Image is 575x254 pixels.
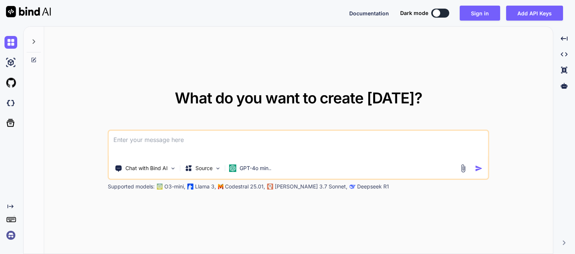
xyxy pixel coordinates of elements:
img: chat [4,36,17,49]
img: Pick Tools [170,165,176,172]
p: GPT-4o min.. [240,164,271,172]
p: Codestral 25.01, [225,183,265,190]
img: attachment [459,164,468,173]
img: darkCloudIdeIcon [4,97,17,109]
p: [PERSON_NAME] 3.7 Sonnet, [275,183,347,190]
p: Deepseek R1 [357,183,389,190]
img: claude [267,184,273,190]
img: GPT-4o mini [229,164,237,172]
img: Mistral-AI [218,184,223,189]
img: Pick Models [215,165,221,172]
p: Supported models: [108,183,155,190]
button: Documentation [349,9,389,17]
img: Llama2 [188,184,194,190]
button: Sign in [460,6,500,21]
p: Source [195,164,213,172]
img: claude [350,184,356,190]
img: githubLight [4,76,17,89]
p: Llama 3, [195,183,216,190]
p: O3-mini, [164,183,185,190]
img: signin [4,229,17,242]
img: icon [475,164,483,172]
span: What do you want to create [DATE]? [175,89,422,107]
img: ai-studio [4,56,17,69]
button: Add API Keys [506,6,563,21]
p: Chat with Bind AI [125,164,168,172]
img: GPT-4 [157,184,163,190]
img: Bind AI [6,6,51,17]
span: Documentation [349,10,389,16]
span: Dark mode [400,9,428,17]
